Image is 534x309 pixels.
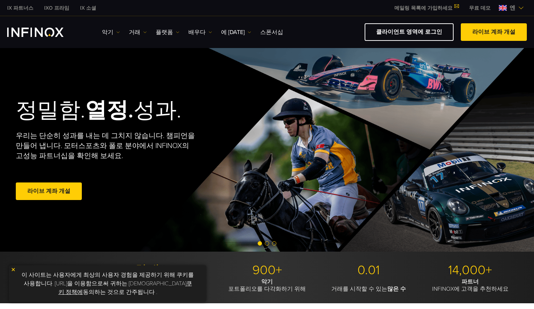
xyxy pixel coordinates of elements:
a: 라이브 계좌 개설 [461,23,527,41]
a: 플랫폼 [156,28,179,37]
font: 성과. [133,98,181,123]
span: 슬라이드 3으로 이동 [272,241,276,246]
font: 클라이언트 영역에 로그인 [376,28,442,35]
a: 클라이언트 영역에 로그인 [365,23,454,41]
a: INFINOX 로고 [7,28,80,37]
font: 14,000+ [448,262,492,278]
span: 슬라이드 1로 이동 [258,241,262,246]
font: 악기 [102,29,113,36]
font: 에 [DATE] [221,29,245,36]
font: 많은 수 [387,285,406,293]
font: IX 소셜 [80,5,96,11]
a: 메일링 목록에 가입하세요 [389,5,464,11]
img: 노란색 닫기 아이콘 [11,267,16,272]
font: 동의하는 것으로 간주됩니다 . [83,289,157,296]
a: 악기 [102,28,120,37]
a: 인피녹스 메뉴 [464,4,496,12]
font: 배우다 [188,29,206,36]
font: 거래 [129,29,140,36]
font: MT4/5 [46,262,81,278]
font: 포트폴리오를 다각화하기 위해 [228,285,306,293]
font: 900+ [252,262,282,278]
font: 우리는 단순히 성과를 내는 데 그치지 않습니다. 챔피언을 만들어 냅니다. 모터스포츠와 폴로 분야에서 INFINOX의 고성능 파트너십을 확인해 보세요. [16,132,195,160]
font: 열정. [85,98,133,123]
a: 인피녹스 [75,4,102,12]
font: 이 사이트는 사용자에게 최상의 사용자 경험을 제공하기 위해 쿠키를 사용합니다. [URL]을 이용함으로써 귀하는 [DEMOGRAPHIC_DATA] [22,271,194,287]
font: 엔 [510,4,515,11]
a: 인피녹스 [2,4,39,12]
a: 에 [DATE] [221,28,251,37]
font: 스폰서십 [260,29,283,36]
font: 메일링 목록에 가입하세요 [394,5,453,11]
font: 정밀함. [16,98,85,123]
font: IX 파트너스 [7,5,33,11]
a: 스폰서십 [260,28,283,37]
a: 라이브 계좌 개설 [16,182,82,200]
font: 악기 [261,278,273,285]
font: IXO 프라임 [44,5,69,11]
a: 인피녹스 [39,4,75,12]
font: 최대 1:1000 [134,262,197,278]
font: 무료 데모 [469,5,491,11]
a: 배우다 [188,28,212,37]
span: 슬라이드 2로 이동 [265,241,269,246]
font: 파트너 [462,278,479,285]
font: INFINOX에 고객을 추천하세요 [432,285,509,293]
font: 0.01 [357,262,380,278]
a: 거래 [129,28,147,37]
font: 라이브 계좌 개설 [27,187,70,195]
font: 라이브 계좌 개설 [472,28,515,35]
font: 플랫폼 [156,29,173,36]
font: 거래를 시작할 수 있는 [331,285,387,293]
